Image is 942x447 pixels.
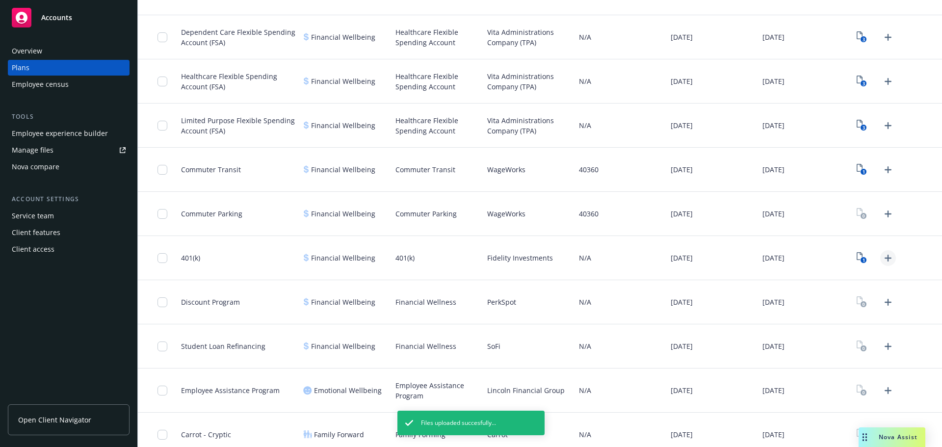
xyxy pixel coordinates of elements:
span: Employee Assistance Program [181,385,280,395]
input: Toggle Row Selected [157,342,167,351]
div: Plans [12,60,29,76]
span: N/A [579,32,591,42]
span: Commuter Parking [395,209,457,219]
span: N/A [579,120,591,131]
input: Toggle Row Selected [157,297,167,307]
a: Overview [8,43,130,59]
span: Dependent Care Flexible Spending Account (FSA) [181,27,295,48]
a: View Plan Documents [854,206,870,222]
span: SoFi [487,341,500,351]
span: Commuter Parking [181,209,242,219]
span: Files uploaded succesfully... [421,419,496,427]
span: Carrot - Cryptic [181,429,231,440]
span: Commuter Transit [181,164,241,175]
span: Financial Wellbeing [311,297,375,307]
span: N/A [579,253,591,263]
span: Vita Administrations Company (TPA) [487,27,571,48]
span: 40360 [579,164,599,175]
span: [DATE] [762,32,785,42]
span: Healthcare Flexible Spending Account [395,115,479,136]
div: Tools [8,112,130,122]
span: [DATE] [671,32,693,42]
span: WageWorks [487,209,525,219]
span: [DATE] [671,385,693,395]
a: Service team [8,208,130,224]
span: Financial Wellbeing [311,120,375,131]
span: Nova Assist [879,433,917,441]
a: Upload Plan Documents [880,294,896,310]
a: View Plan Documents [854,383,870,398]
span: [DATE] [762,341,785,351]
span: Financial Wellbeing [311,209,375,219]
span: PerkSpot [487,297,516,307]
span: [DATE] [671,76,693,86]
span: [DATE] [762,429,785,440]
span: [DATE] [671,120,693,131]
input: Toggle Row Selected [157,32,167,42]
span: Financial Wellbeing [311,341,375,351]
span: [DATE] [671,253,693,263]
a: Client features [8,225,130,240]
input: Toggle Row Selected [157,209,167,219]
span: Healthcare Flexible Spending Account [395,27,479,48]
span: Fidelity Investments [487,253,553,263]
span: Open Client Navigator [18,415,91,425]
span: [DATE] [762,76,785,86]
span: N/A [579,429,591,440]
span: Vita Administrations Company (TPA) [487,115,571,136]
a: Upload Plan Documents [880,162,896,178]
a: Manage files [8,142,130,158]
span: [DATE] [671,164,693,175]
span: [DATE] [671,429,693,440]
a: Plans [8,60,130,76]
div: Service team [12,208,54,224]
a: View Plan Documents [854,427,870,443]
a: Upload Plan Documents [880,250,896,266]
span: [DATE] [762,120,785,131]
span: Financial Wellbeing [311,253,375,263]
span: Healthcare Flexible Spending Account (FSA) [181,71,295,92]
span: N/A [579,297,591,307]
text: 3 [863,80,865,87]
a: Upload Plan Documents [880,29,896,45]
text: 3 [863,125,865,131]
span: [DATE] [671,209,693,219]
span: [DATE] [762,253,785,263]
input: Toggle Row Selected [157,165,167,175]
span: [DATE] [762,164,785,175]
span: 40360 [579,209,599,219]
div: Client access [12,241,54,257]
input: Toggle Row Selected [157,430,167,440]
span: Limited Purpose Flexible Spending Account (FSA) [181,115,295,136]
span: N/A [579,385,591,395]
span: 401(k) [395,253,415,263]
a: Nova compare [8,159,130,175]
a: Upload Plan Documents [880,206,896,222]
div: Drag to move [859,427,871,447]
a: Client access [8,241,130,257]
a: Employee census [8,77,130,92]
span: [DATE] [671,341,693,351]
text: 3 [863,36,865,43]
span: Accounts [41,14,72,22]
span: Commuter Transit [395,164,455,175]
span: Financial Wellbeing [311,164,375,175]
a: Upload Plan Documents [880,339,896,354]
span: [DATE] [671,297,693,307]
span: Financial Wellness [395,297,456,307]
span: Vita Administrations Company (TPA) [487,71,571,92]
a: View Plan Documents [854,250,870,266]
a: View Plan Documents [854,162,870,178]
div: Employee experience builder [12,126,108,141]
span: Family Forward [314,429,364,440]
span: Lincoln Financial Group [487,385,565,395]
a: View Plan Documents [854,294,870,310]
span: N/A [579,341,591,351]
span: 401(k) [181,253,200,263]
text: 1 [863,257,865,263]
a: Upload Plan Documents [880,118,896,133]
div: Overview [12,43,42,59]
div: Client features [12,225,60,240]
span: N/A [579,76,591,86]
input: Toggle Row Selected [157,77,167,86]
